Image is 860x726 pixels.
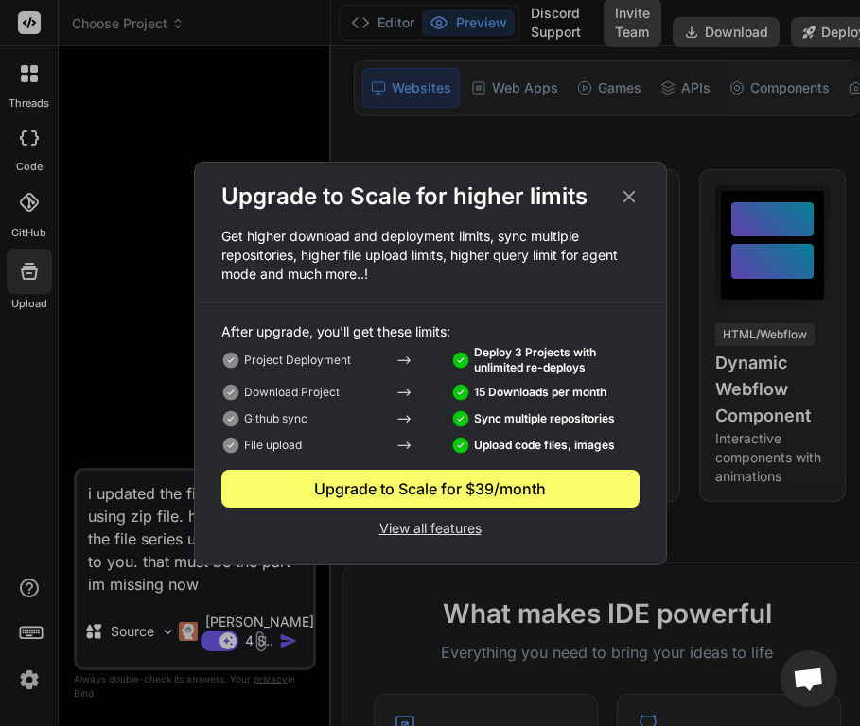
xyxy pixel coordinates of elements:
p: 15 Downloads per month [474,385,606,400]
p: File upload [244,438,302,453]
p: Deploy 3 Projects with unlimited re-deploys [474,345,640,375]
p: View all features [221,515,640,538]
h2: Upgrade to Scale for higher limits [221,181,588,212]
p: Get higher download and deployment limits, sync multiple repositories, higher file upload limits,... [195,227,666,284]
p: Upload code files, images [474,438,615,453]
p: Sync multiple repositories [474,411,615,426]
p: Project Deployment [244,353,351,368]
p: Download Project [244,385,340,400]
p: Github sync [244,411,307,426]
button: Upgrade to Scale for $39/month [221,470,640,508]
div: Open chat [781,650,837,707]
div: Upgrade to Scale for $39/month [221,477,640,500]
p: After upgrade, you'll get these limits: [221,322,640,341]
